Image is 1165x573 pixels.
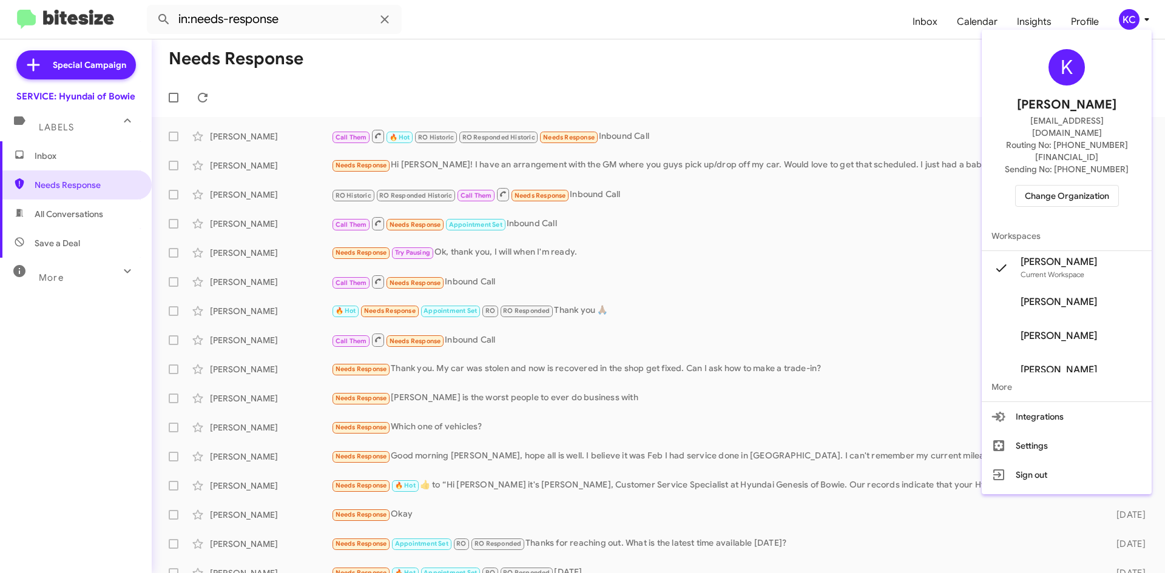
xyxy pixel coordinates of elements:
span: Routing No: [PHONE_NUMBER][FINANCIAL_ID] [996,139,1137,163]
button: Sign out [982,460,1152,489]
span: [PERSON_NAME] [1021,256,1097,268]
span: Workspaces [982,221,1152,250]
span: Current Workspace [1021,270,1084,279]
span: Change Organization [1025,186,1109,206]
div: K [1048,49,1085,85]
button: Change Organization [1015,185,1119,207]
button: Integrations [982,402,1152,431]
span: [PERSON_NAME] [1021,364,1097,376]
span: [PERSON_NAME] [1021,330,1097,342]
span: More [982,372,1152,401]
span: [EMAIL_ADDRESS][DOMAIN_NAME] [996,115,1137,139]
span: [PERSON_NAME] [1021,296,1097,308]
span: Sending No: [PHONE_NUMBER] [1005,163,1129,175]
span: [PERSON_NAME] [1017,95,1116,115]
button: Settings [982,431,1152,460]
